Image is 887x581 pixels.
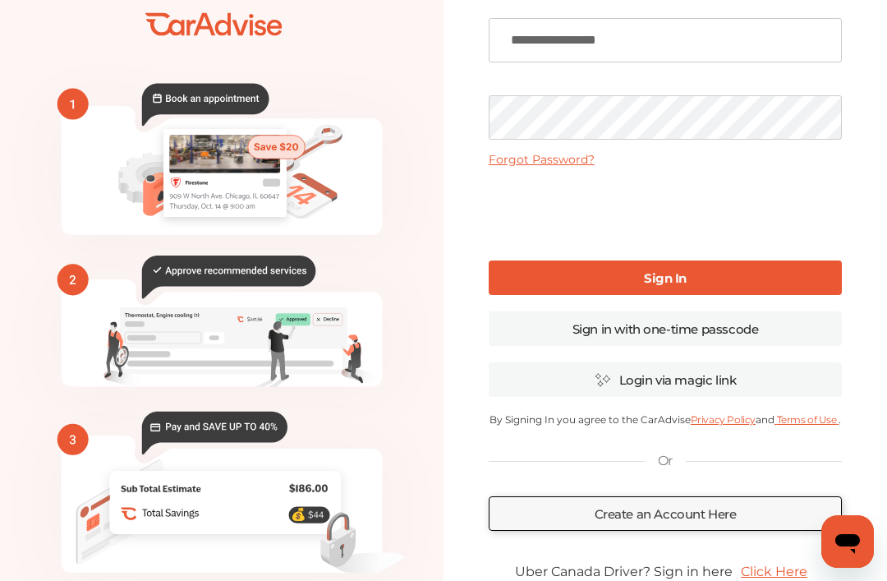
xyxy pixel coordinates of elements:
img: magic_icon.32c66aac.svg [595,372,611,388]
p: Or [658,452,673,470]
span: Uber Canada Driver? Sign in here [515,564,733,579]
text: 💰 [291,507,306,522]
a: Privacy Policy [691,413,756,426]
a: Login via magic link [489,362,842,397]
iframe: reCAPTCHA [540,180,790,244]
a: Forgot Password? [489,152,595,167]
iframe: Button to launch messaging window [821,515,874,568]
b: Sign In [644,270,687,286]
a: Create an Account Here [489,496,842,531]
a: Sign In [489,261,842,295]
a: Terms of Use [774,413,839,426]
a: Sign in with one-time passcode [489,311,842,346]
p: By Signing In you agree to the CarAdvise and . [489,413,842,426]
